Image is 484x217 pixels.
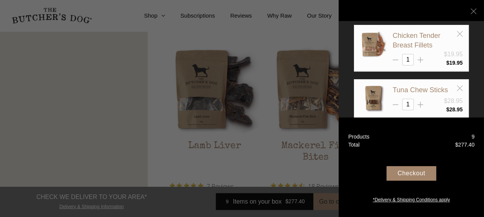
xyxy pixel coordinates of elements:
[339,117,484,217] a: Products 9 Total $277.40 Checkout
[455,142,474,148] bdi: 277.40
[360,85,387,112] img: Tuna Chew Sticks
[446,106,449,113] span: $
[471,133,474,141] div: 9
[339,194,484,203] a: *Delivery & Shipping Conditions apply
[360,31,387,58] img: Chicken Tender Breast Fillets
[446,60,449,66] span: $
[444,50,463,59] div: $19.95
[348,141,360,149] div: Total
[455,142,458,148] span: $
[446,106,463,113] bdi: 28.95
[446,60,463,66] bdi: 19.95
[348,133,369,141] div: Products
[386,166,436,181] div: Checkout
[444,96,463,106] div: $28.95
[393,86,448,94] a: Tuna Chew Sticks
